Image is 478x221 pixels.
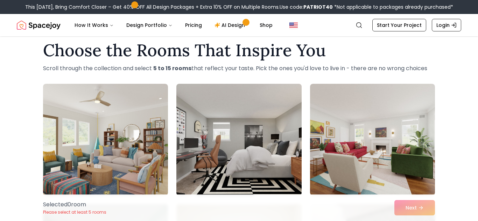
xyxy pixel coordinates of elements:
[25,3,453,10] div: This [DATE], Bring Comfort Closer – Get 40% OFF All Design Packages + Extra 10% OFF on Multiple R...
[43,84,168,196] img: Room room-1
[209,18,253,32] a: AI Design
[310,84,435,196] img: Room room-3
[153,64,191,72] strong: 5 to 15 rooms
[17,18,61,32] img: Spacejoy Logo
[69,18,119,32] button: How It Works
[69,18,278,32] nav: Main
[254,18,278,32] a: Shop
[43,42,435,59] h1: Choose the Rooms That Inspire You
[303,3,333,10] b: PATRIOT40
[43,64,435,73] p: Scroll through the collection and select that reflect your taste. Pick the ones you'd love to liv...
[173,81,304,198] img: Room room-2
[17,14,461,36] nav: Global
[17,18,61,32] a: Spacejoy
[280,3,333,10] span: Use code:
[121,18,178,32] button: Design Portfolio
[180,18,208,32] a: Pricing
[372,19,426,31] a: Start Your Project
[43,209,106,215] p: Please select at least 5 rooms
[432,19,461,31] a: Login
[289,21,298,29] img: United States
[333,3,453,10] span: *Not applicable to packages already purchased*
[43,200,106,209] p: Selected 0 room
